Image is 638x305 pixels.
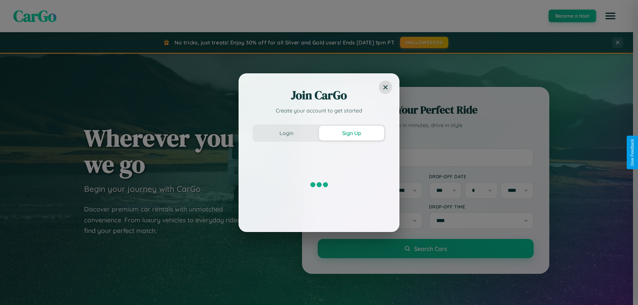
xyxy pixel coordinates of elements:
iframe: Intercom live chat [7,282,23,298]
button: Login [254,126,319,140]
div: Give Feedback [630,139,635,166]
button: Sign Up [319,126,384,140]
h2: Join CarGo [253,87,385,103]
p: Create your account to get started [253,107,385,114]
